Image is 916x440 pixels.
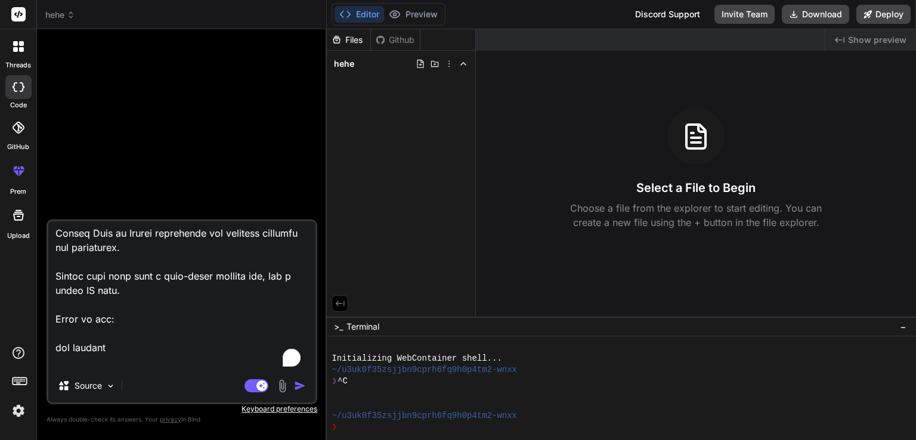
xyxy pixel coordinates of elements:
[371,34,420,46] div: Github
[384,6,442,23] button: Preview
[7,231,30,241] label: Upload
[5,60,31,70] label: threads
[294,380,306,392] img: icon
[334,321,343,333] span: >_
[48,221,315,369] textarea: To enrich screen reader interactions, please activate Accessibility in Grammarly extension settings
[75,380,102,392] p: Source
[106,381,116,391] img: Pick Models
[338,376,348,387] span: ^C
[332,376,338,387] span: ❯
[782,5,849,24] button: Download
[160,416,181,423] span: privacy
[45,9,75,21] span: hehe
[47,414,317,425] p: Always double-check its answers. Your in Bind
[900,321,906,333] span: −
[562,201,830,230] p: Choose a file from the explorer to start editing. You can create a new file using the + button in...
[7,142,29,152] label: GitHub
[848,34,906,46] span: Show preview
[276,379,289,393] img: attachment
[10,100,27,110] label: code
[856,5,911,24] button: Deploy
[898,317,909,336] button: −
[628,5,707,24] div: Discord Support
[8,401,29,421] img: settings
[327,34,370,46] div: Files
[332,410,517,422] span: ~/u3uk0f35zsjjbn9cprh6fq9h0p4tm2-wnxx
[332,353,502,364] span: Initializing WebContainer shell...
[335,6,384,23] button: Editor
[636,179,756,196] h3: Select a File to Begin
[332,422,338,433] span: ❯
[10,187,26,197] label: prem
[346,321,379,333] span: Terminal
[332,364,517,376] span: ~/u3uk0f35zsjjbn9cprh6fq9h0p4tm2-wnxx
[47,404,317,414] p: Keyboard preferences
[334,58,354,70] span: hehe
[714,5,775,24] button: Invite Team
